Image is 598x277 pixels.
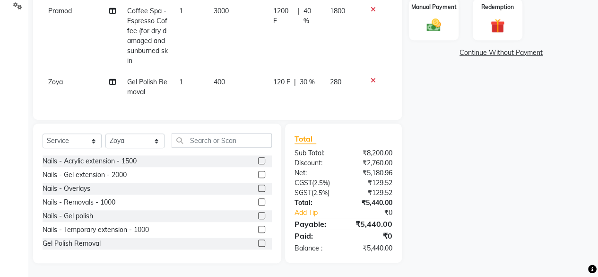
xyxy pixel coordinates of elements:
[295,179,312,187] span: CGST
[343,158,399,168] div: ₹2,760.00
[48,78,63,86] span: Zoya
[273,77,290,87] span: 120 F
[127,7,168,65] span: Coffee Spa - Espresso Coffee (for dry damaged and sunburned skin
[43,197,115,207] div: Nails - Removals - 1000
[298,6,300,26] span: |
[303,6,319,26] span: 40 %
[287,218,344,230] div: Payable:
[287,158,344,168] div: Discount:
[172,133,272,148] input: Search or Scan
[43,225,149,235] div: Nails - Temporary extension - 1000
[295,134,316,144] span: Total
[343,148,399,158] div: ₹8,200.00
[287,198,344,208] div: Total:
[343,243,399,253] div: ₹5,440.00
[287,188,344,198] div: ( )
[330,78,341,86] span: 280
[294,77,296,87] span: |
[295,188,312,197] span: SGST
[287,243,344,253] div: Balance :
[287,208,353,218] a: Add Tip
[43,239,101,249] div: Gel Polish Removal
[486,17,509,35] img: _gift.svg
[481,3,514,11] label: Redemption
[343,168,399,178] div: ₹5,180.96
[287,178,344,188] div: ( )
[343,178,399,188] div: ₹129.52
[343,218,399,230] div: ₹5,440.00
[330,7,345,15] span: 1800
[48,7,72,15] span: Pramod
[127,78,167,96] span: Gel Polish Removal
[353,208,399,218] div: ₹0
[300,77,315,87] span: 30 %
[179,78,183,86] span: 1
[179,7,183,15] span: 1
[43,170,127,180] div: Nails - Gel extension - 2000
[343,188,399,198] div: ₹129.52
[43,156,137,166] div: Nails - Acrylic extension - 1500
[273,6,294,26] span: 1200 F
[43,184,90,194] div: Nails - Overlays
[214,7,229,15] span: 3000
[422,17,445,34] img: _cash.svg
[343,230,399,241] div: ₹0
[313,189,328,197] span: 2.5%
[314,179,328,187] span: 2.5%
[214,78,225,86] span: 400
[411,3,457,11] label: Manual Payment
[287,148,344,158] div: Sub Total:
[411,48,591,58] a: Continue Without Payment
[287,230,344,241] div: Paid:
[343,198,399,208] div: ₹5,440.00
[43,211,93,221] div: Nails - Gel polish
[287,168,344,178] div: Net:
